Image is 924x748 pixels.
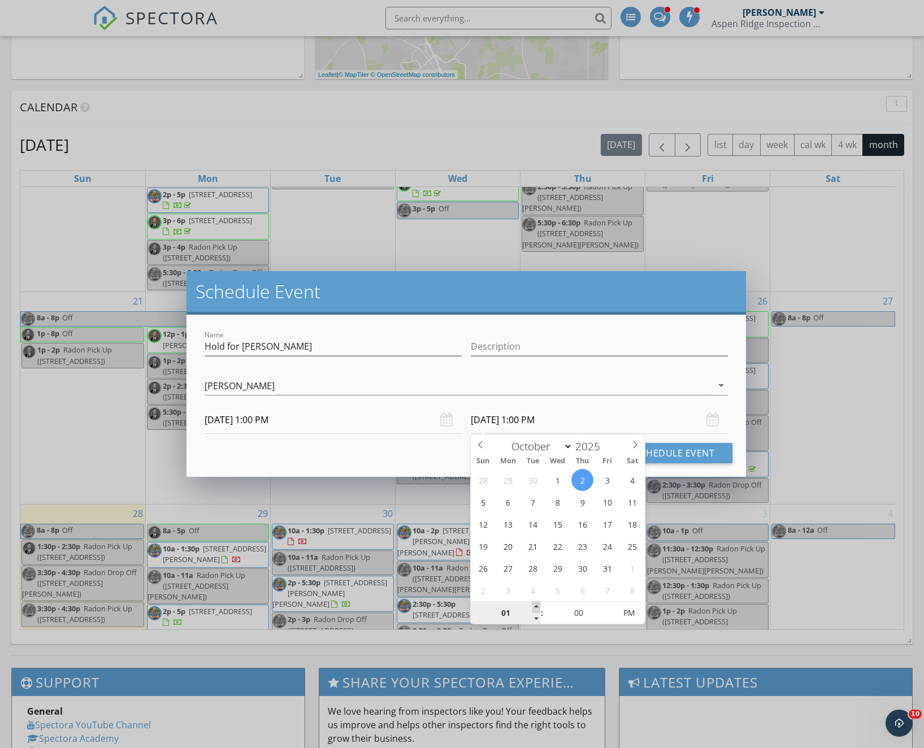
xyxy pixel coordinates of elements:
span: October 18, 2025 [621,513,643,535]
span: October 6, 2025 [497,491,519,513]
span: October 2, 2025 [571,469,593,491]
span: September 30, 2025 [522,469,544,491]
span: October 21, 2025 [522,535,544,557]
span: November 2, 2025 [472,579,494,601]
span: November 7, 2025 [596,579,618,601]
span: October 15, 2025 [546,513,569,535]
span: October 12, 2025 [472,513,494,535]
span: October 13, 2025 [497,513,519,535]
div: [PERSON_NAME] [205,381,275,391]
span: October 28, 2025 [522,557,544,579]
span: October 31, 2025 [596,557,618,579]
span: : [540,602,544,624]
span: October 25, 2025 [621,535,643,557]
span: November 5, 2025 [546,579,569,601]
span: Fri [595,458,620,465]
span: September 29, 2025 [497,469,519,491]
span: October 11, 2025 [621,491,643,513]
input: Year [572,439,610,454]
h2: Schedule Event [196,280,737,303]
span: November 8, 2025 [621,579,643,601]
span: October 19, 2025 [472,535,494,557]
span: November 4, 2025 [522,579,544,601]
span: October 14, 2025 [522,513,544,535]
span: October 30, 2025 [571,557,593,579]
span: Click to toggle [613,602,644,624]
input: Select date [205,406,462,434]
span: October 8, 2025 [546,491,569,513]
input: Select date [471,406,728,434]
iframe: Intercom live chat [886,710,913,737]
span: September 28, 2025 [472,469,494,491]
span: Sun [471,458,496,465]
button: Schedule Event [617,443,732,463]
span: November 3, 2025 [497,579,519,601]
span: November 6, 2025 [571,579,593,601]
span: October 27, 2025 [497,557,519,579]
span: Tue [520,458,545,465]
span: October 26, 2025 [472,557,494,579]
span: Mon [496,458,520,465]
span: October 3, 2025 [596,469,618,491]
i: arrow_drop_down [714,379,728,392]
span: October 1, 2025 [546,469,569,491]
span: October 5, 2025 [472,491,494,513]
span: 10 [909,710,922,719]
span: October 29, 2025 [546,557,569,579]
span: October 16, 2025 [571,513,593,535]
span: October 9, 2025 [571,491,593,513]
span: Sat [620,458,645,465]
span: October 4, 2025 [621,469,643,491]
span: October 22, 2025 [546,535,569,557]
span: October 20, 2025 [497,535,519,557]
span: October 23, 2025 [571,535,593,557]
span: October 17, 2025 [596,513,618,535]
span: Wed [545,458,570,465]
span: October 7, 2025 [522,491,544,513]
span: November 1, 2025 [621,557,643,579]
span: Thu [570,458,595,465]
span: October 24, 2025 [596,535,618,557]
span: October 10, 2025 [596,491,618,513]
